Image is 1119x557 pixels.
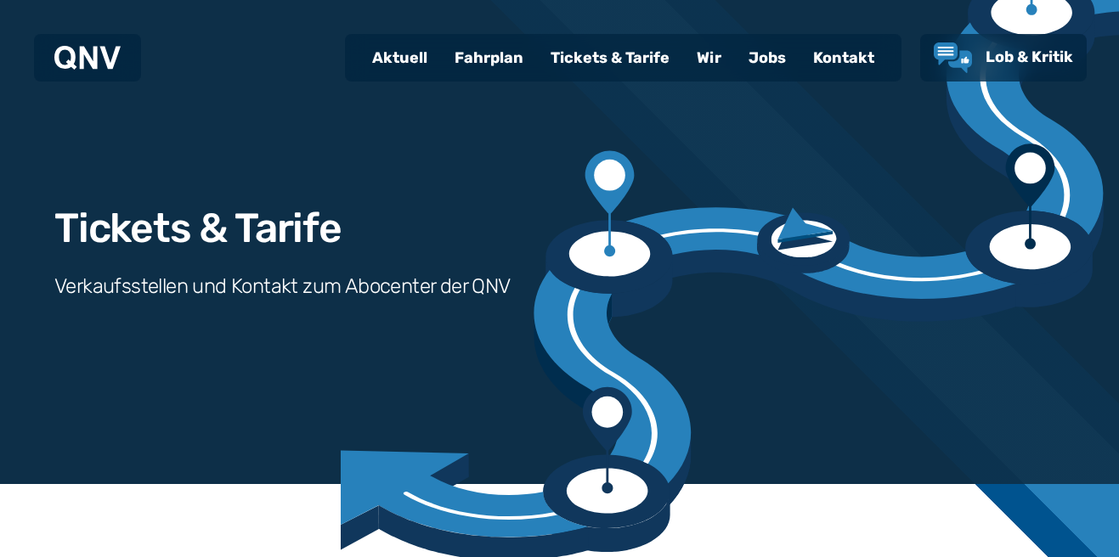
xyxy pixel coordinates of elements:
[986,48,1073,66] span: Lob & Kritik
[683,36,735,80] a: Wir
[54,41,121,75] a: QNV Logo
[54,208,342,249] h1: Tickets & Tarife
[934,42,1073,73] a: Lob & Kritik
[735,36,800,80] a: Jobs
[54,46,121,70] img: QNV Logo
[54,273,511,300] h3: Verkaufsstellen und Kontakt zum Abocenter der QNV
[537,36,683,80] a: Tickets & Tarife
[800,36,888,80] a: Kontakt
[441,36,537,80] a: Fahrplan
[359,36,441,80] a: Aktuell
